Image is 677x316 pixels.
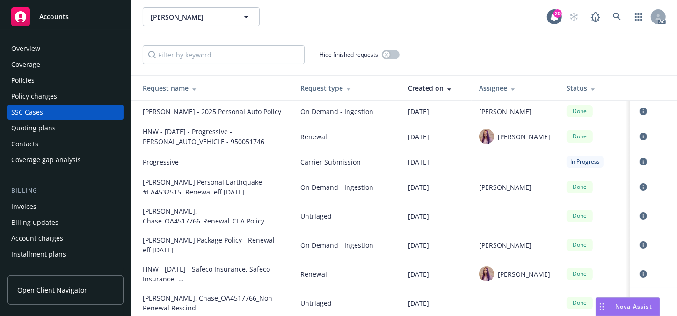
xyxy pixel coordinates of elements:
[300,132,393,142] span: Renewal
[11,231,63,246] div: Account charges
[143,206,283,226] div: Stanley, Chase_OA4517766_Renewal_CEA Policy Update
[143,107,283,116] div: CHASE STANLEY - 2025 Personal Auto Policy
[11,57,40,72] div: Coverage
[565,7,583,26] a: Start snowing
[7,136,124,151] a: Contacts
[567,83,623,93] div: Status
[608,7,626,26] a: Search
[479,266,494,281] img: photo
[11,73,35,88] div: Policies
[7,105,124,120] a: SSC Cases
[615,302,652,310] span: Nova Assist
[143,83,285,93] div: Request name
[596,297,660,316] button: Nova Assist
[596,298,608,316] div: Drag to move
[586,7,605,26] a: Report a Bug
[300,83,393,93] div: Request type
[638,106,649,117] a: circleInformation
[408,132,429,142] span: [DATE]
[11,215,58,230] div: Billing updates
[570,241,589,249] span: Done
[7,152,124,167] a: Coverage gap analysis
[300,298,393,308] span: Untriaged
[479,211,552,221] div: -
[553,9,562,18] div: 20
[7,231,124,246] a: Account charges
[300,182,393,192] span: On Demand - Ingestion
[638,131,649,142] a: circleInformation
[7,186,124,195] div: Billing
[300,157,393,167] span: Carrier Submission
[570,158,600,166] span: In Progress
[408,298,429,308] span: [DATE]
[143,157,283,167] div: Progressive
[479,298,552,308] div: -
[7,89,124,104] a: Policy changes
[143,264,283,284] div: HNW - 05/14/25 - Safeco Insurance, Safeco Insurance - PERSONAL_EARTHQUAKE,SPECIAL_FORM_HOMEOWNERS...
[570,270,589,278] span: Done
[11,89,57,104] div: Policy changes
[570,107,589,115] span: Done
[479,129,494,144] img: photo
[498,132,550,142] span: [PERSON_NAME]
[11,247,66,262] div: Installment plans
[143,7,260,26] button: [PERSON_NAME]
[300,269,393,279] span: Renewal
[143,45,305,64] input: Filter by keyword...
[638,181,649,193] a: circleInformation
[320,50,378,58] span: Hide finished requests
[11,152,81,167] div: Coverage gap analysis
[17,285,87,295] span: Open Client Navigator
[143,293,283,313] div: Stanley, Chase_OA4517766_Non-Renewal Rescind_-
[479,107,531,116] span: [PERSON_NAME]
[7,215,124,230] a: Billing updates
[570,212,589,220] span: Done
[408,211,429,221] span: [DATE]
[479,182,531,192] span: [PERSON_NAME]
[408,182,429,192] span: [DATE]
[638,268,649,280] a: circleInformation
[479,83,552,93] div: Assignee
[408,83,464,93] div: Created on
[300,107,393,116] span: On Demand - Ingestion
[300,211,393,221] span: Untriaged
[498,269,550,279] span: [PERSON_NAME]
[39,13,69,21] span: Accounts
[11,121,56,136] div: Quoting plans
[300,240,393,250] span: On Demand - Ingestion
[143,235,283,255] div: CHASE STANLEY Package Policy - Renewal eff 05-14-25
[638,210,649,222] a: circleInformation
[151,12,232,22] span: [PERSON_NAME]
[11,199,36,214] div: Invoices
[479,157,552,167] div: -
[7,4,124,30] a: Accounts
[7,57,124,72] a: Coverage
[408,240,429,250] span: [DATE]
[638,156,649,167] a: circleInformation
[638,239,649,251] a: circleInformation
[570,299,589,307] span: Done
[143,127,283,146] div: HNW - 07/11/25 - Progressive - PERSONAL_AUTO_VEHICLE - 950051746
[7,121,124,136] a: Quoting plans
[7,73,124,88] a: Policies
[11,105,43,120] div: SSC Cases
[408,269,429,279] span: [DATE]
[7,199,124,214] a: Invoices
[570,132,589,141] span: Done
[143,177,283,197] div: CHASE STANLEY Personal Earthquake #EA4532515- Renewal eff 05-14-25
[11,136,38,151] div: Contacts
[408,157,429,167] span: [DATE]
[570,183,589,191] span: Done
[408,107,429,116] span: [DATE]
[7,41,124,56] a: Overview
[479,240,531,250] span: [PERSON_NAME]
[7,247,124,262] a: Installment plans
[629,7,648,26] a: Switch app
[11,41,40,56] div: Overview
